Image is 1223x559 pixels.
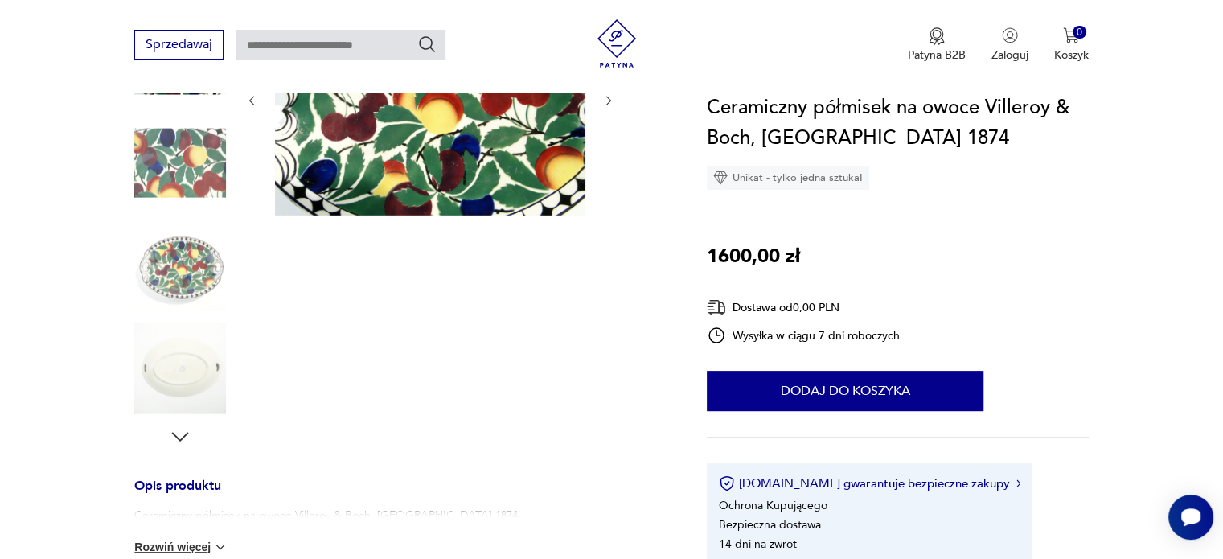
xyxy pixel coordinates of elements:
li: Bezpieczna dostawa [719,517,821,532]
div: Dostawa od 0,00 PLN [707,298,900,318]
li: Ochrona Kupującego [719,498,827,513]
p: Zaloguj [991,47,1028,63]
div: 0 [1073,26,1086,39]
img: Ikonka użytkownika [1002,27,1018,43]
img: Zdjęcie produktu Ceramiczny półmisek na owoce Villeroy & Boch, Drezno 1874 [134,323,226,414]
a: Sprzedawaj [134,40,224,51]
img: Ikona strzałki w prawo [1016,479,1021,487]
img: Zdjęcie produktu Ceramiczny półmisek na owoce Villeroy & Boch, Drezno 1874 [134,117,226,209]
div: Wysyłka w ciągu 7 dni roboczych [707,326,900,345]
button: [DOMAIN_NAME] gwarantuje bezpieczne zakupy [719,475,1020,491]
button: Rozwiń więcej [134,539,228,555]
iframe: Smartsupp widget button [1168,495,1213,540]
p: Ceramiczny półmisek na owoce Villeroy & Boch, [GEOGRAPHIC_DATA] 1874 [134,508,518,524]
button: Sprzedawaj [134,30,224,60]
img: Zdjęcie produktu Ceramiczny półmisek na owoce Villeroy & Boch, Drezno 1874 [134,220,226,311]
h1: Ceramiczny półmisek na owoce Villeroy & Boch, [GEOGRAPHIC_DATA] 1874 [707,92,1089,154]
img: Ikona medalu [929,27,945,45]
img: Ikona diamentu [713,171,728,185]
img: Ikona dostawy [707,298,726,318]
img: Patyna - sklep z meblami i dekoracjami vintage [593,19,641,68]
button: Szukaj [417,35,437,54]
p: 1600,00 zł [707,241,800,272]
li: 14 dni na zwrot [719,536,797,552]
p: Koszyk [1054,47,1089,63]
img: Ikona koszyka [1063,27,1079,43]
p: Patyna B2B [908,47,966,63]
button: Dodaj do koszyka [707,371,983,411]
button: Patyna B2B [908,27,966,63]
button: 0Koszyk [1054,27,1089,63]
img: Ikona certyfikatu [719,475,735,491]
h3: Opis produktu [134,481,668,508]
a: Ikona medaluPatyna B2B [908,27,966,63]
div: Unikat - tylko jedna sztuka! [707,166,869,190]
img: chevron down [212,539,228,555]
button: Zaloguj [991,27,1028,63]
